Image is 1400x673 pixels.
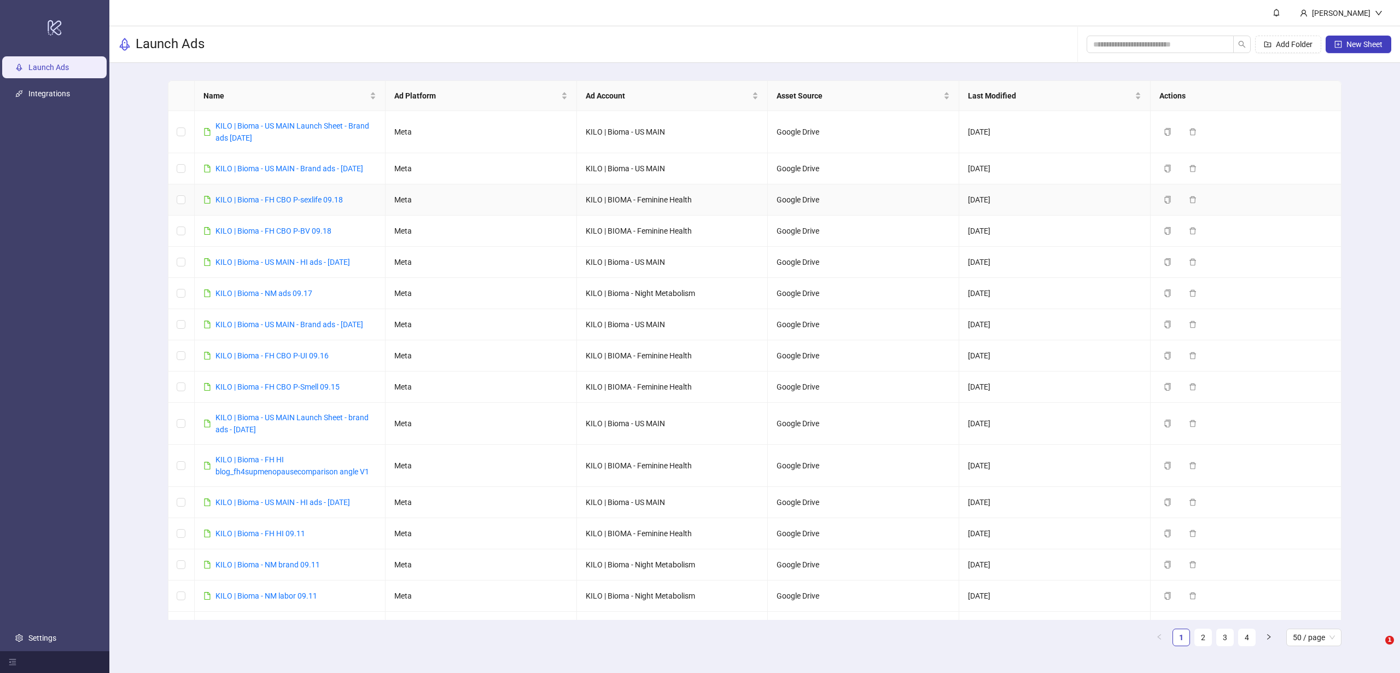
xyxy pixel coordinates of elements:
[1238,40,1246,48] span: search
[1164,592,1171,600] span: copy
[386,445,577,487] td: Meta
[215,413,369,434] a: KILO | Bioma - US MAIN Launch Sheet - brand ads - [DATE]
[768,445,959,487] td: Google Drive
[577,612,768,643] td: KILO | BIOMA - Feminine Health
[1195,629,1211,646] a: 2
[586,90,750,102] span: Ad Account
[768,216,959,247] td: Google Drive
[1286,629,1341,646] div: Page Size
[215,289,312,298] a: KILO | Bioma - NM ads 09.17
[1164,227,1171,235] span: copy
[577,340,768,372] td: KILO | BIOMA - Feminine Health
[203,258,211,266] span: file
[577,309,768,340] td: KILO | Bioma - US MAIN
[386,309,577,340] td: Meta
[1151,629,1168,646] button: left
[959,487,1151,518] td: [DATE]
[1300,9,1308,17] span: user
[215,258,350,266] a: KILO | Bioma - US MAIN - HI ads - [DATE]
[1189,561,1197,568] span: delete
[195,81,386,111] th: Name
[1189,196,1197,204] span: delete
[1189,227,1197,235] span: delete
[386,111,577,153] td: Meta
[386,278,577,309] td: Meta
[1239,629,1255,646] a: 4
[1375,9,1382,17] span: down
[1151,81,1342,111] th: Actions
[1173,629,1189,646] a: 1
[386,216,577,247] td: Meta
[1164,321,1171,328] span: copy
[959,184,1151,216] td: [DATE]
[577,549,768,581] td: KILO | Bioma - Night Metabolism
[1189,462,1197,469] span: delete
[1156,634,1163,640] span: left
[959,549,1151,581] td: [DATE]
[1260,629,1277,646] button: right
[203,128,211,136] span: file
[768,111,959,153] td: Google Drive
[136,36,205,53] h3: Launch Ads
[1189,321,1197,328] span: delete
[768,581,959,612] td: Google Drive
[215,560,320,569] a: KILO | Bioma - NM brand 09.11
[959,581,1151,612] td: [DATE]
[577,581,768,612] td: KILO | Bioma - Night Metabolism
[577,445,768,487] td: KILO | BIOMA - Feminine Health
[768,487,959,518] td: Google Drive
[1189,352,1197,359] span: delete
[1260,629,1277,646] li: Next Page
[1164,462,1171,469] span: copy
[215,227,331,235] a: KILO | Bioma - FH CBO P-BV 09.18
[203,530,211,537] span: file
[1172,629,1190,646] li: 1
[215,164,363,173] a: KILO | Bioma - US MAIN - Brand ads - [DATE]
[1164,498,1171,506] span: copy
[1238,629,1256,646] li: 4
[577,184,768,216] td: KILO | BIOMA - Feminine Health
[768,403,959,445] td: Google Drive
[577,111,768,153] td: KILO | Bioma - US MAIN
[959,518,1151,549] td: [DATE]
[28,89,70,98] a: Integrations
[203,420,211,427] span: file
[1265,634,1272,640] span: right
[959,372,1151,403] td: [DATE]
[215,498,350,507] a: KILO | Bioma - US MAIN - HI ads - [DATE]
[1189,258,1197,266] span: delete
[1189,592,1197,600] span: delete
[215,455,369,476] a: KILO | Bioma - FH HI blog_fh4supmenopausecomparison angle V1
[1164,258,1171,266] span: copy
[386,403,577,445] td: Meta
[1189,289,1197,297] span: delete
[386,153,577,184] td: Meta
[203,498,211,506] span: file
[768,372,959,403] td: Google Drive
[768,278,959,309] td: Google Drive
[959,340,1151,372] td: [DATE]
[386,487,577,518] td: Meta
[959,216,1151,247] td: [DATE]
[386,184,577,216] td: Meta
[1264,40,1271,48] span: folder-add
[577,372,768,403] td: KILO | BIOMA - Feminine Health
[959,612,1151,643] td: [DATE]
[1164,530,1171,537] span: copy
[386,581,577,612] td: Meta
[9,658,16,666] span: menu-fold
[215,591,317,600] a: KILO | Bioma - NM labor 09.11
[768,309,959,340] td: Google Drive
[1346,40,1382,49] span: New Sheet
[577,487,768,518] td: KILO | Bioma - US MAIN
[959,445,1151,487] td: [DATE]
[768,247,959,278] td: Google Drive
[118,38,131,51] span: rocket
[1363,636,1389,662] iframe: Intercom live chat
[1273,9,1280,16] span: bell
[1189,383,1197,391] span: delete
[1255,36,1321,53] button: Add Folder
[1308,7,1375,19] div: [PERSON_NAME]
[1164,352,1171,359] span: copy
[1217,629,1233,646] a: 3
